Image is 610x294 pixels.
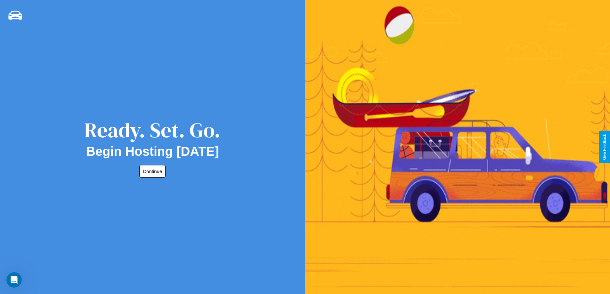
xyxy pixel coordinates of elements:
div: Give Feedback [602,134,607,160]
div: Ready. Set. Go. [84,116,221,144]
iframe: Intercom live chat [6,272,22,288]
button: Continue [139,165,166,178]
h2: Begin Hosting [DATE] [86,144,219,159]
